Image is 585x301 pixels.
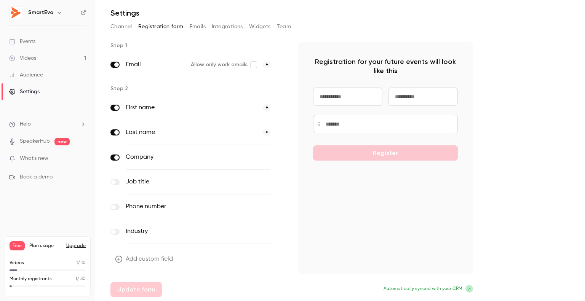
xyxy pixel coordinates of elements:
[110,42,286,49] p: Step 1
[110,252,179,267] button: Add custom field
[20,154,48,162] span: What's new
[110,85,286,92] p: Step 2
[126,153,239,162] label: Company
[76,261,78,265] span: 1
[9,120,86,128] li: help-dropdown-opener
[28,9,53,16] h6: SmartEvo
[10,241,25,250] span: Free
[126,128,257,137] label: Last name
[20,120,31,128] span: Help
[10,260,24,266] p: Videos
[29,243,62,249] span: Plan usage
[10,276,52,282] p: Monthly registrants
[384,285,462,292] span: Automatically synced with your CRM
[126,227,239,236] label: Industry
[9,88,40,96] div: Settings
[66,243,86,249] button: Upgrade
[126,103,257,112] label: First name
[191,61,257,68] label: Allow only work emails
[9,54,36,62] div: Videos
[110,8,139,18] h1: Settings
[9,38,35,45] div: Events
[126,202,239,211] label: Phone number
[20,137,50,145] a: SpeakerHub
[126,177,239,186] label: Job title
[110,21,132,33] button: Channel
[75,276,86,282] p: / 30
[249,21,271,33] button: Widgets
[277,21,291,33] button: Team
[10,6,22,19] img: SmartEvo
[20,173,53,181] span: Book a demo
[212,21,243,33] button: Integrations
[313,57,458,75] p: Registration for your future events will look like this
[75,277,77,281] span: 1
[138,21,184,33] button: Registration form
[9,71,43,79] div: Audience
[190,21,206,33] button: Emails
[54,138,70,145] span: new
[76,260,86,266] p: / 10
[126,60,185,69] label: Email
